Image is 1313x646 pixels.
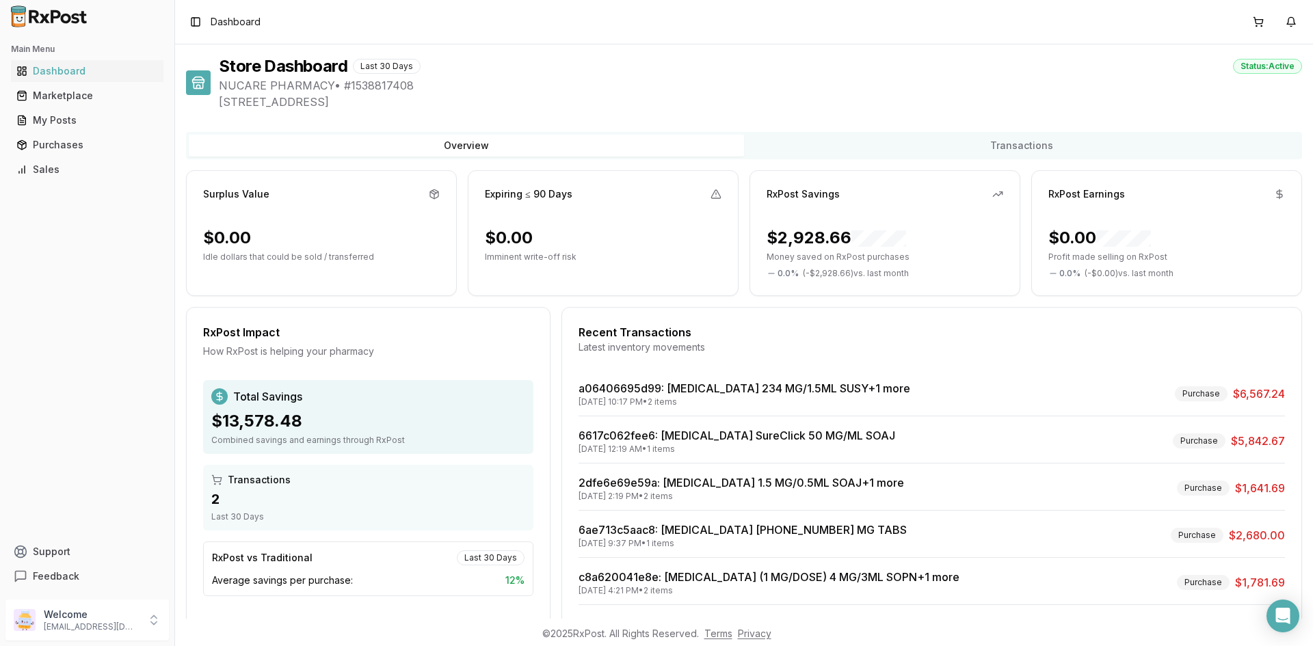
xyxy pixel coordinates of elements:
[5,539,169,564] button: Support
[16,89,158,103] div: Marketplace
[5,5,93,27] img: RxPost Logo
[11,108,163,133] a: My Posts
[579,523,907,537] a: 6ae713c5aac8: [MEDICAL_DATA] [PHONE_NUMBER] MG TABS
[44,621,139,632] p: [EMAIL_ADDRESS][DOMAIN_NAME]
[1048,227,1151,249] div: $0.00
[579,396,910,407] div: [DATE] 10:17 PM • 2 items
[212,551,313,565] div: RxPost vs Traditional
[11,157,163,182] a: Sales
[457,550,525,565] div: Last 30 Days
[203,324,533,340] div: RxPost Impact
[579,429,895,442] a: 6617c062fee6: [MEDICAL_DATA] SureClick 50 MG/ML SOAJ
[353,59,421,74] div: Last 30 Days
[767,252,1003,263] p: Money saved on RxPost purchases
[744,135,1299,157] button: Transactions
[1266,600,1299,632] div: Open Intercom Messenger
[579,324,1285,340] div: Recent Transactions
[11,44,163,55] h2: Main Menu
[11,83,163,108] a: Marketplace
[738,628,771,639] a: Privacy
[233,388,302,405] span: Total Savings
[579,444,895,455] div: [DATE] 12:19 AM • 1 items
[203,345,533,358] div: How RxPost is helping your pharmacy
[579,491,904,502] div: [DATE] 2:19 PM • 2 items
[1085,268,1173,279] span: ( - $0.00 ) vs. last month
[579,381,910,395] a: a06406695d99: [MEDICAL_DATA] 234 MG/1.5ML SUSY+1 more
[211,15,261,29] nav: breadcrumb
[228,473,291,487] span: Transactions
[778,268,799,279] span: 0.0 %
[16,138,158,152] div: Purchases
[1233,386,1285,402] span: $6,567.24
[5,109,169,131] button: My Posts
[1175,386,1228,401] div: Purchase
[211,435,525,446] div: Combined savings and earnings through RxPost
[203,252,440,263] p: Idle dollars that could be sold / transferred
[1048,187,1125,201] div: RxPost Earnings
[579,476,904,489] a: 2dfe6e69e59a: [MEDICAL_DATA] 1.5 MG/0.5ML SOAJ+1 more
[1235,574,1285,591] span: $1,781.69
[16,163,158,176] div: Sales
[1059,268,1080,279] span: 0.0 %
[704,628,732,639] a: Terms
[1233,59,1302,74] div: Status: Active
[203,187,269,201] div: Surplus Value
[211,511,525,522] div: Last 30 Days
[1177,575,1230,590] div: Purchase
[11,133,163,157] a: Purchases
[219,55,347,77] h1: Store Dashboard
[5,85,169,107] button: Marketplace
[1048,252,1285,263] p: Profit made selling on RxPost
[203,227,251,249] div: $0.00
[219,94,1302,110] span: [STREET_ADDRESS]
[211,489,525,509] div: 2
[212,574,353,587] span: Average savings per purchase:
[211,15,261,29] span: Dashboard
[1231,433,1285,449] span: $5,842.67
[579,538,907,549] div: [DATE] 9:37 PM • 1 items
[485,227,533,249] div: $0.00
[1171,528,1223,543] div: Purchase
[1229,527,1285,543] span: $2,680.00
[5,134,169,156] button: Purchases
[579,340,1285,354] div: Latest inventory movements
[44,608,139,621] p: Welcome
[1235,480,1285,496] span: $1,641.69
[767,187,840,201] div: RxPost Savings
[803,268,909,279] span: ( - $2,928.66 ) vs. last month
[16,64,158,78] div: Dashboard
[5,60,169,82] button: Dashboard
[33,569,79,583] span: Feedback
[16,113,158,127] div: My Posts
[579,585,959,596] div: [DATE] 4:21 PM • 2 items
[1173,433,1225,448] div: Purchase
[1177,481,1230,496] div: Purchase
[5,564,169,589] button: Feedback
[219,77,1302,94] span: NUCARE PHARMACY • # 1538817408
[579,570,959,584] a: c8a620041e8e: [MEDICAL_DATA] (1 MG/DOSE) 4 MG/3ML SOPN+1 more
[767,227,906,249] div: $2,928.66
[505,574,525,587] span: 12 %
[485,187,572,201] div: Expiring ≤ 90 Days
[189,135,744,157] button: Overview
[14,609,36,631] img: User avatar
[5,159,169,180] button: Sales
[11,59,163,83] a: Dashboard
[485,252,721,263] p: Imminent write-off risk
[211,410,525,432] div: $13,578.48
